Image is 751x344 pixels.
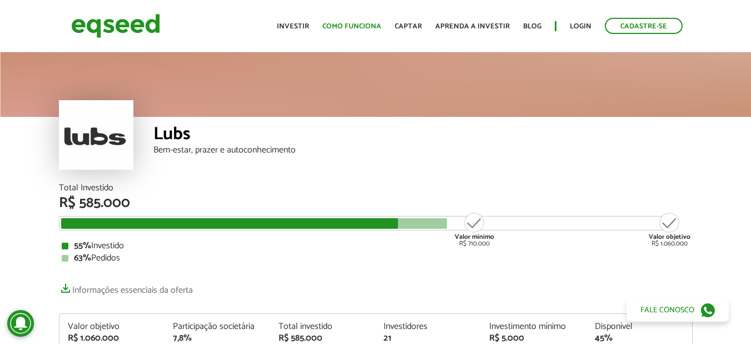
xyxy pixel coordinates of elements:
[595,322,684,331] div: Disponível
[74,250,91,266] strong: 63%
[322,23,381,30] a: Como funciona
[59,184,693,193] div: Total Investido
[435,23,510,30] a: Aprenda a investir
[523,23,541,30] a: Blog
[595,334,684,343] div: 45%
[173,334,262,343] div: 7,8%
[68,334,157,343] div: R$ 1.060.000
[277,23,309,30] a: Investir
[153,125,693,146] div: Lubs
[62,254,690,263] div: Pedidos
[153,146,693,155] div: Bem-estar, prazer e autoconhecimento
[384,322,473,331] div: Investidores
[59,279,193,295] a: Informações essenciais da oferta
[395,23,422,30] a: Captar
[62,242,690,250] div: Investido
[68,322,157,331] div: Valor objetivo
[570,23,591,30] a: Login
[278,334,367,343] div: R$ 585.000
[489,334,578,343] div: R$ 5.000
[455,232,494,242] strong: Valor mínimo
[489,322,578,331] div: Investimento mínimo
[71,11,160,41] img: EqSeed
[605,18,683,34] a: Cadastre-se
[278,322,367,331] div: Total investido
[384,334,473,343] div: 21
[59,196,693,210] div: R$ 585.000
[626,298,729,322] a: Fale conosco
[649,212,690,247] div: R$ 1.060.000
[173,322,262,331] div: Participação societária
[454,212,495,247] div: R$ 710.000
[74,238,91,253] strong: 55%
[649,232,690,242] strong: Valor objetivo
